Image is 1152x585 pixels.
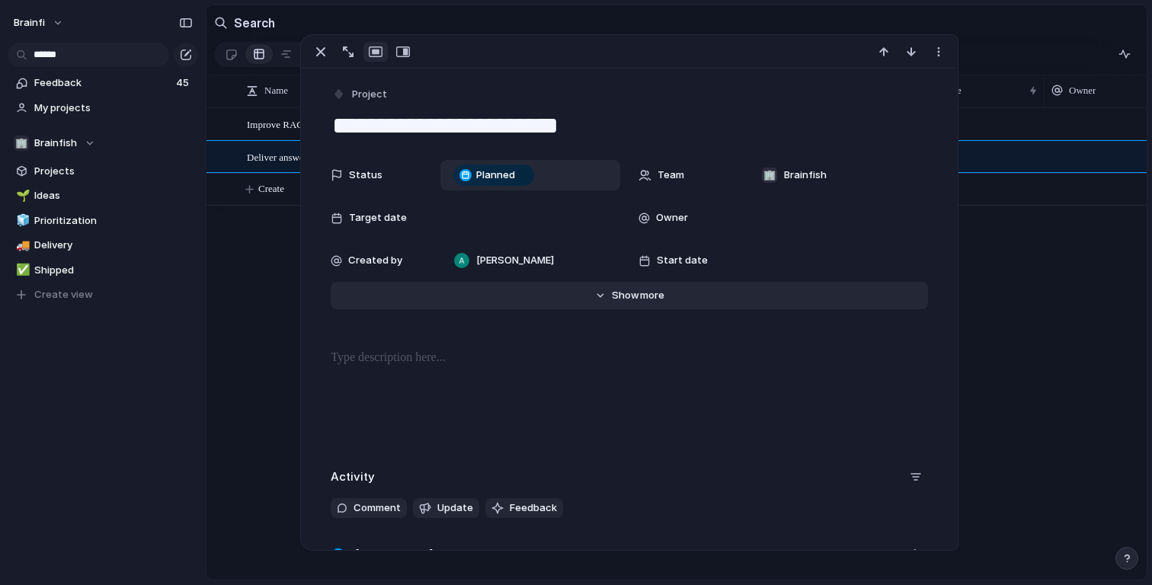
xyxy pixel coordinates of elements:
button: Project [329,84,392,106]
div: 🌱 [16,187,27,205]
span: Update [437,500,473,516]
span: Improve RAG Answering [247,115,349,133]
span: brainfi [14,15,45,30]
h2: Search [234,14,275,32]
button: Create view [8,283,198,306]
span: Show [612,288,639,303]
span: Created by [348,253,402,268]
span: Team [658,168,684,183]
span: Status [355,542,904,564]
span: Planned [476,168,515,183]
a: 🧊Prioritization [8,209,198,232]
a: My projects [8,97,198,120]
span: Owner [1069,83,1096,98]
span: Owner [656,210,688,225]
button: 🚚 [14,238,29,253]
button: Comment [331,498,407,518]
span: Create view [34,287,93,302]
span: Start date [657,253,708,268]
span: Target date [349,210,407,225]
span: updated the [436,546,496,561]
span: Shipped [34,263,193,278]
span: Comment [354,500,401,516]
a: 🌱Ideas [8,184,198,207]
span: more [640,288,664,303]
a: 🚚Delivery [8,234,198,257]
button: 🏢Brainfish [8,132,198,155]
div: 🏢 [762,168,777,183]
span: [PERSON_NAME] [355,546,433,561]
button: Update [413,498,479,518]
span: Status [349,168,382,183]
div: 🏢 [14,136,29,151]
span: Brainfish [34,136,77,151]
div: ✅ [16,261,27,279]
div: 🧊 [16,212,27,229]
span: Prioritization [34,213,193,229]
h2: Activity [331,468,375,486]
span: Delivery [34,238,193,253]
a: Feedback45 [8,72,198,94]
button: 🧊 [14,213,29,229]
a: ✅Shipped [8,259,198,282]
span: Projects [34,164,193,179]
span: Brainfish [784,168,827,183]
button: brainfi [7,11,72,35]
span: Deliver answers via API [247,148,344,165]
span: Ideas [34,188,193,203]
span: Feedback [34,75,171,91]
button: 🌱 [14,188,29,203]
span: Name [264,83,288,98]
span: My projects [34,101,193,116]
span: 1m [913,542,928,561]
span: Feedback [510,500,557,516]
button: ✅ [14,263,29,278]
span: [PERSON_NAME] [476,253,554,268]
button: Feedback [485,498,563,518]
div: 🚚 [16,237,27,254]
button: Showmore [331,282,928,309]
span: Create [258,181,284,197]
a: Projects [8,160,198,183]
span: Project [352,87,387,102]
span: 45 [176,75,192,91]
